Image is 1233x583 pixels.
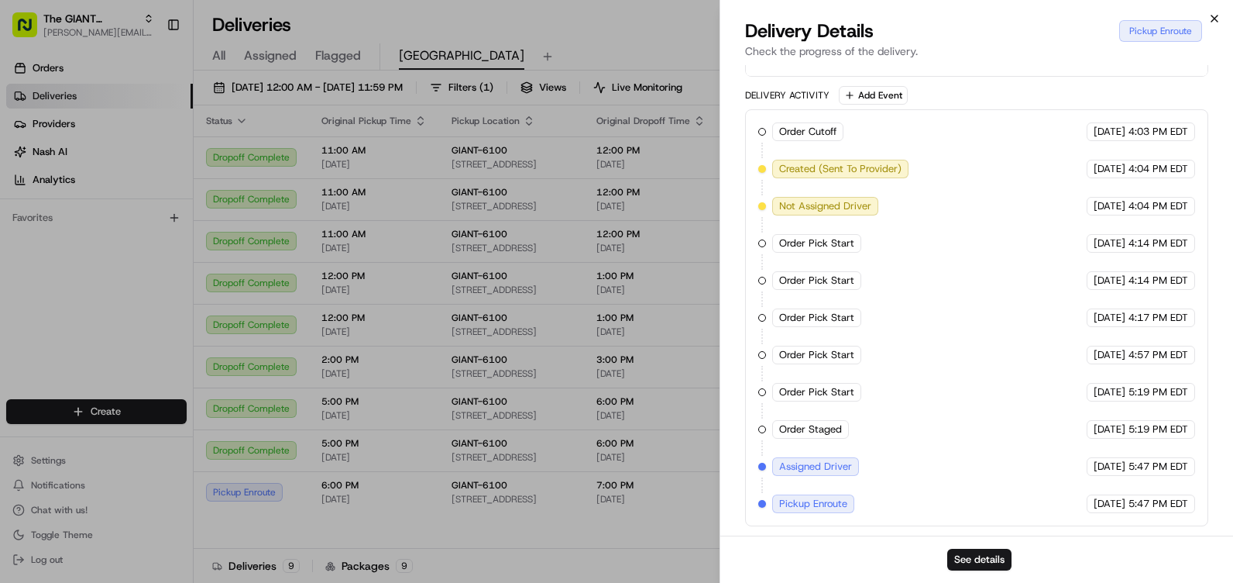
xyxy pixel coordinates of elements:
span: Order Pick Start [779,274,854,288]
p: Welcome 👋 [15,62,282,87]
div: Past conversations [15,202,99,214]
span: 5:47 PM EDT [1128,460,1188,474]
span: Knowledge Base [31,305,118,320]
span: Delivery Details [745,19,874,43]
span: Order Pick Start [779,348,854,362]
span: [DATE] [1094,311,1125,325]
span: [DATE] [1094,348,1125,362]
img: 1736555255976-a54dd68f-1ca7-489b-9aae-adbdc363a1c4 [15,148,43,176]
span: 5:19 PM EDT [1128,423,1188,436]
div: We're available if you need us! [53,164,196,176]
button: Start new chat [263,153,282,171]
span: 4:03 PM EDT [1128,125,1188,139]
span: 4:17 PM EDT [1128,311,1188,325]
span: Pickup Enroute [779,497,847,511]
img: Nash [15,16,46,47]
span: [DATE] [1094,274,1125,288]
input: Clear [40,100,256,116]
span: [DATE] [1094,423,1125,436]
span: Order Staged [779,423,842,436]
button: Add Event [839,86,908,105]
button: See all [240,198,282,217]
span: [DATE] [1094,162,1125,176]
span: 4:14 PM EDT [1128,274,1188,288]
span: 4:57 PM EDT [1128,348,1188,362]
span: [DATE] [1094,460,1125,474]
button: See details [947,549,1011,571]
span: Assigned Driver [779,460,852,474]
div: Delivery Activity [745,89,829,102]
span: [DATE] [1094,125,1125,139]
span: Order Pick Start [779,236,854,250]
a: 📗Knowledge Base [9,298,125,326]
span: Not Assigned Driver [779,199,871,213]
p: Check the progress of the delivery. [745,43,1208,59]
div: 💻 [131,306,143,319]
span: 4:04 PM EDT [1128,162,1188,176]
span: Order Cutoff [779,125,836,139]
span: [DATE] [1094,385,1125,399]
span: 4:14 PM EDT [1128,236,1188,250]
span: Order Pick Start [779,385,854,399]
div: Start new chat [53,148,254,164]
span: 4:04 PM EDT [1128,199,1188,213]
a: 💻API Documentation [125,298,255,326]
span: [DATE] [1094,199,1125,213]
span: 5:19 PM EDT [1128,385,1188,399]
span: Order Pick Start [779,311,854,325]
span: API Documentation [146,305,249,320]
a: Powered byPylon [109,342,187,354]
span: [DATE] [1094,497,1125,511]
span: Created (Sent To Provider) [779,162,902,176]
span: 5:47 PM EDT [1128,497,1188,511]
span: Pylon [154,343,187,354]
span: [DATE] [1094,236,1125,250]
div: 📗 [15,306,28,319]
span: [DATE] [51,240,83,253]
